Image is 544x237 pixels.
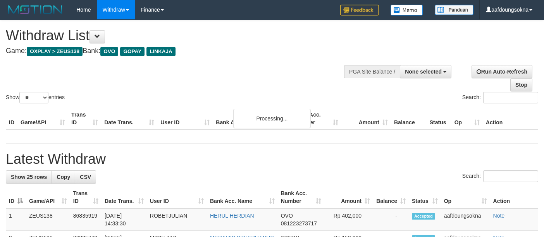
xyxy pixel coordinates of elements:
img: panduan.png [435,5,473,15]
th: Game/API [17,108,68,130]
span: Accepted [412,213,435,220]
th: Op [451,108,483,130]
th: Amount [341,108,391,130]
th: Bank Acc. Number [291,108,341,130]
input: Search: [483,92,538,103]
td: 86835919 [70,208,102,231]
th: Game/API: activate to sort column ascending [26,186,70,208]
td: - [373,208,409,231]
span: GOPAY [120,47,145,56]
img: Button%20Memo.svg [391,5,423,15]
th: Bank Acc. Number: activate to sort column ascending [278,186,324,208]
th: ID: activate to sort column descending [6,186,26,208]
span: Copy 081223273717 to clipboard [281,220,317,227]
a: Stop [510,78,532,91]
th: Action [483,108,538,130]
span: None selected [405,69,442,75]
h4: Game: Bank: [6,47,355,55]
th: Op: activate to sort column ascending [441,186,490,208]
div: PGA Site Balance / [344,65,400,78]
td: aafdoungsokna [441,208,490,231]
th: Action [490,186,538,208]
td: ROBETJULIAN [147,208,207,231]
td: ZEUS138 [26,208,70,231]
h1: Withdraw List [6,28,355,43]
th: User ID: activate to sort column ascending [147,186,207,208]
a: CSV [75,170,96,184]
h1: Latest Withdraw [6,151,538,167]
th: Trans ID: activate to sort column ascending [70,186,102,208]
th: Balance: activate to sort column ascending [373,186,409,208]
th: Amount: activate to sort column ascending [324,186,373,208]
span: OVO [281,213,293,219]
th: Status: activate to sort column ascending [409,186,441,208]
td: 1 [6,208,26,231]
td: [DATE] 14:33:30 [102,208,147,231]
th: Status [427,108,451,130]
span: OXPLAY > ZEUS138 [27,47,83,56]
th: User ID [157,108,213,130]
span: Copy [57,174,70,180]
th: Bank Acc. Name [213,108,291,130]
span: Show 25 rows [11,174,47,180]
th: Balance [391,108,427,130]
button: None selected [400,65,451,78]
img: Feedback.jpg [340,5,379,15]
a: Note [493,213,505,219]
input: Search: [483,170,538,182]
th: Date Trans.: activate to sort column ascending [102,186,147,208]
img: MOTION_logo.png [6,4,65,15]
a: Show 25 rows [6,170,52,184]
label: Search: [462,170,538,182]
a: HERUL HERDIAN [210,213,254,219]
a: Copy [52,170,75,184]
th: Bank Acc. Name: activate to sort column ascending [207,186,278,208]
th: Date Trans. [101,108,157,130]
a: Run Auto-Refresh [472,65,532,78]
td: Rp 402,000 [324,208,373,231]
select: Showentries [19,92,48,103]
th: ID [6,108,17,130]
label: Search: [462,92,538,103]
span: CSV [80,174,91,180]
span: LINKAJA [146,47,176,56]
div: Processing... [233,109,311,128]
span: OVO [100,47,118,56]
label: Show entries [6,92,65,103]
th: Trans ID [68,108,101,130]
